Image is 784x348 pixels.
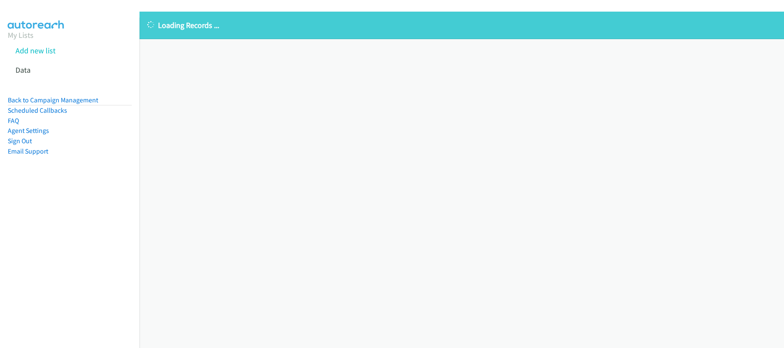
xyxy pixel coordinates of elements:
a: FAQ [8,117,19,125]
a: Back to Campaign Management [8,96,98,104]
p: Loading Records ... [147,19,776,31]
a: Scheduled Callbacks [8,106,67,114]
a: Add new list [15,46,56,55]
a: Data [15,65,31,75]
a: Sign Out [8,137,32,145]
a: Agent Settings [8,126,49,135]
a: My Lists [8,30,34,40]
a: Email Support [8,147,48,155]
